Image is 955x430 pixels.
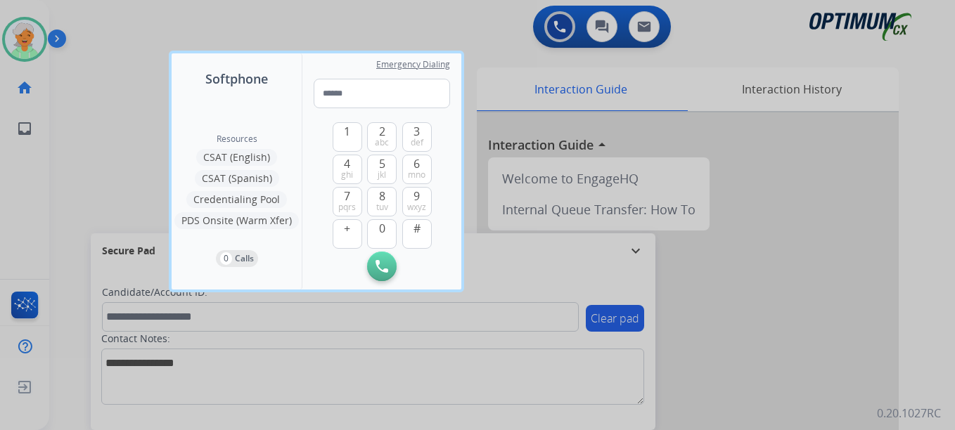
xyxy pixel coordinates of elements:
button: CSAT (Spanish) [195,170,279,187]
button: 0 [367,219,397,249]
button: 0Calls [216,250,258,267]
span: mno [408,169,425,181]
span: 0 [379,220,385,237]
span: 3 [414,123,420,140]
button: 3def [402,122,432,152]
span: tuv [376,202,388,213]
span: Emergency Dialing [376,59,450,70]
span: pqrs [338,202,356,213]
p: 0 [220,252,232,265]
button: + [333,219,362,249]
button: PDS Onsite (Warm Xfer) [174,212,299,229]
span: wxyz [407,202,426,213]
button: 8tuv [367,187,397,216]
button: 7pqrs [333,187,362,216]
span: # [414,220,421,237]
span: ghi [341,169,353,181]
button: CSAT (English) [196,149,277,166]
span: abc [375,137,389,148]
button: # [402,219,432,249]
span: + [344,220,350,237]
span: 2 [379,123,385,140]
img: call-button [376,260,388,273]
button: Credentialing Pool [186,191,287,208]
button: 1 [333,122,362,152]
span: 5 [379,155,385,172]
span: Softphone [205,69,268,89]
span: 6 [414,155,420,172]
span: 7 [344,188,350,204]
span: 9 [414,188,420,204]
span: 1 [344,123,350,140]
span: Resources [217,133,257,145]
button: 6mno [402,155,432,184]
span: jkl [378,169,386,181]
span: def [411,137,423,148]
span: 4 [344,155,350,172]
p: 0.20.1027RC [877,405,941,422]
button: 2abc [367,122,397,152]
button: 4ghi [333,155,362,184]
span: 8 [379,188,385,204]
button: 5jkl [367,155,397,184]
button: 9wxyz [402,187,432,216]
p: Calls [235,252,254,265]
